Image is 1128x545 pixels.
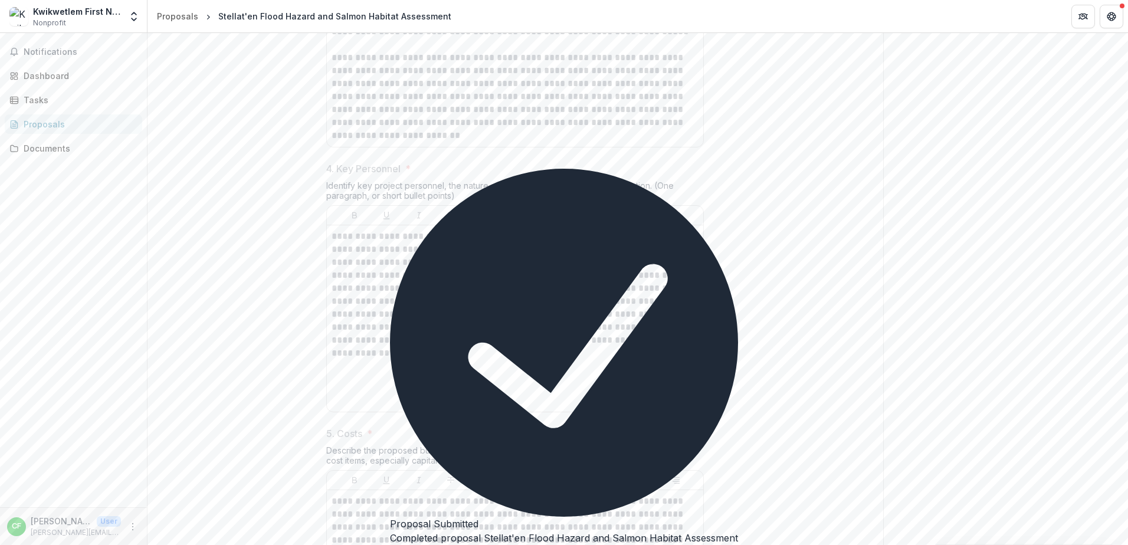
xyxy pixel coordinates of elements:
[605,473,619,487] button: Align Left
[669,208,683,222] button: Align Right
[326,445,704,470] div: Describe the proposed budget for this project, including appropriate details about the larger cos...
[605,208,619,222] button: Align Left
[508,473,522,487] button: Heading 2
[5,139,142,158] a: Documents
[5,114,142,134] a: Proposals
[33,5,121,18] div: Kwikwetlem First Nation
[24,70,133,82] div: Dashboard
[24,47,137,57] span: Notifications
[1100,5,1123,28] button: Get Help
[24,142,133,155] div: Documents
[31,515,92,527] p: [PERSON_NAME]
[12,523,21,530] div: Curtis Fullerton
[5,90,142,110] a: Tasks
[326,162,401,176] p: 4. Key Personnel
[444,473,458,487] button: Strike
[412,473,426,487] button: Italicize
[572,208,586,222] button: Ordered List
[157,10,198,22] div: Proposals
[24,94,133,106] div: Tasks
[347,473,362,487] button: Bold
[540,208,555,222] button: Bullet List
[637,473,651,487] button: Align Center
[476,473,490,487] button: Heading 1
[508,208,522,222] button: Heading 2
[572,473,586,487] button: Ordered List
[412,208,426,222] button: Italicize
[326,426,362,441] p: 5. Costs
[9,7,28,26] img: Kwikwetlem First Nation
[540,473,555,487] button: Bullet List
[97,516,121,527] p: User
[1071,5,1095,28] button: Partners
[5,42,142,61] button: Notifications
[24,118,133,130] div: Proposals
[126,5,142,28] button: Open entity switcher
[476,208,490,222] button: Heading 1
[379,473,394,487] button: Underline
[637,208,651,222] button: Align Center
[347,208,362,222] button: Bold
[152,8,203,25] a: Proposals
[326,180,704,205] div: Identify key project personnel, the nature and extent of their role in implementation. (One parag...
[218,10,451,22] div: Stellat'en Flood Hazard and Salmon Habitat Assessment
[379,208,394,222] button: Underline
[31,527,121,538] p: [PERSON_NAME][EMAIL_ADDRESS][PERSON_NAME][DOMAIN_NAME]
[33,18,66,28] span: Nonprofit
[669,473,683,487] button: Align Right
[5,66,142,86] a: Dashboard
[126,520,140,534] button: More
[444,208,458,222] button: Strike
[152,8,456,25] nav: breadcrumb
